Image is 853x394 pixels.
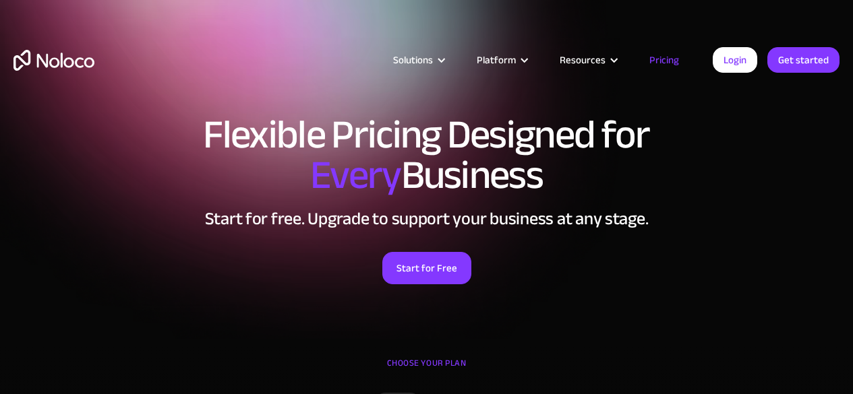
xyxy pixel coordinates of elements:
[13,50,94,71] a: home
[393,51,433,69] div: Solutions
[477,51,516,69] div: Platform
[460,51,543,69] div: Platform
[713,47,757,73] a: Login
[382,252,471,284] a: Start for Free
[767,47,840,73] a: Get started
[376,51,460,69] div: Solutions
[13,209,840,229] h2: Start for free. Upgrade to support your business at any stage.
[310,137,401,213] span: Every
[13,114,840,195] h1: Flexible Pricing Designed for Business
[13,353,840,387] div: CHOOSE YOUR PLAN
[543,51,633,69] div: Resources
[633,51,696,69] a: Pricing
[560,51,606,69] div: Resources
